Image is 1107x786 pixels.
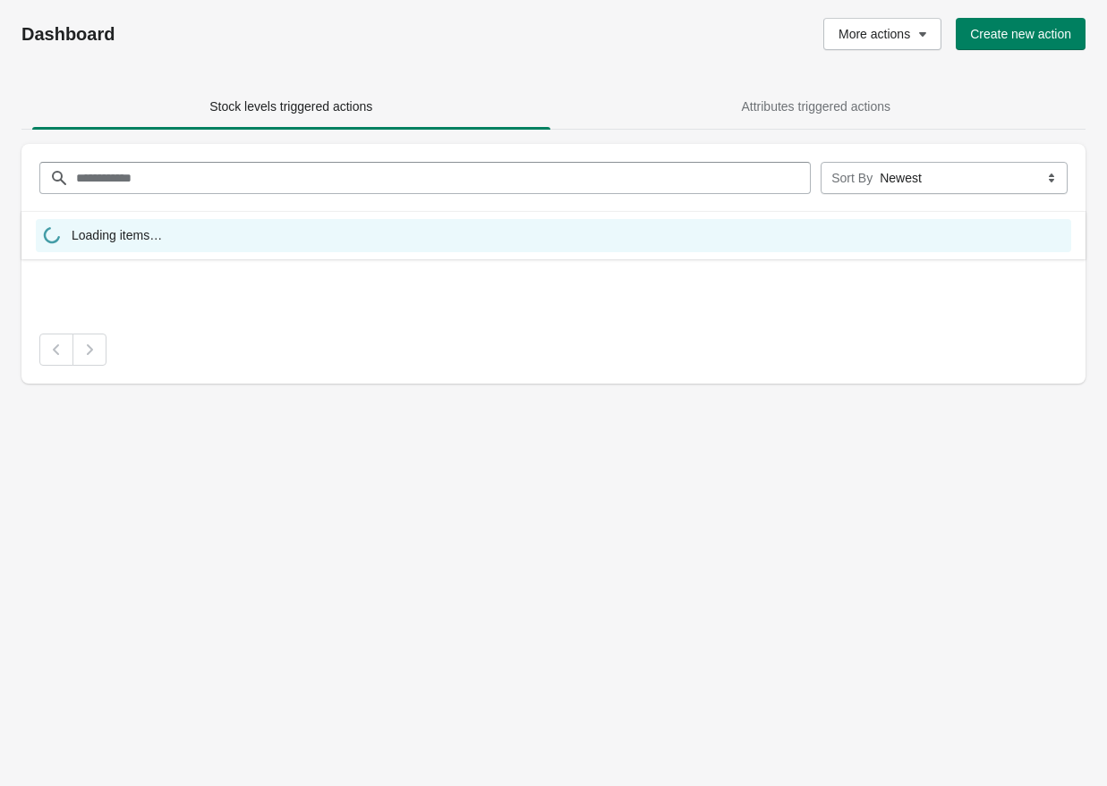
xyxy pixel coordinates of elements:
span: More actions [839,27,910,41]
button: Create new action [956,18,1086,50]
span: Create new action [970,27,1071,41]
nav: Pagination [39,334,1068,366]
span: Loading items… [72,226,162,249]
h1: Dashboard [21,23,462,45]
span: Attributes triggered actions [741,99,890,114]
button: More actions [823,18,941,50]
span: Stock levels triggered actions [209,99,372,114]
